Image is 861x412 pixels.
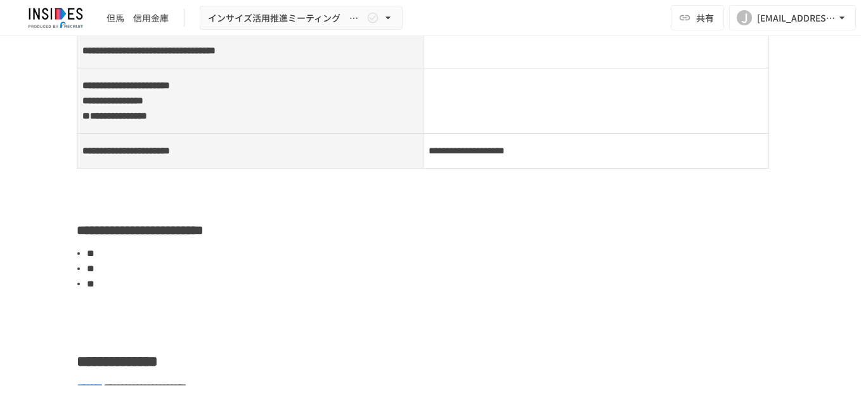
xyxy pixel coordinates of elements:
div: 但馬 信用金庫 [107,11,169,25]
span: インサイズ活用推進ミーティング ～3回目～ [208,10,364,26]
img: JmGSPSkPjKwBq77AtHmwC7bJguQHJlCRQfAXtnx4WuV [15,8,96,28]
button: J[EMAIL_ADDRESS][DOMAIN_NAME] [729,5,856,30]
div: J [737,10,752,25]
button: インサイズ活用推進ミーティング ～3回目～ [200,6,403,30]
button: 共有 [671,5,724,30]
span: 共有 [696,11,714,25]
div: [EMAIL_ADDRESS][DOMAIN_NAME] [757,10,836,26]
